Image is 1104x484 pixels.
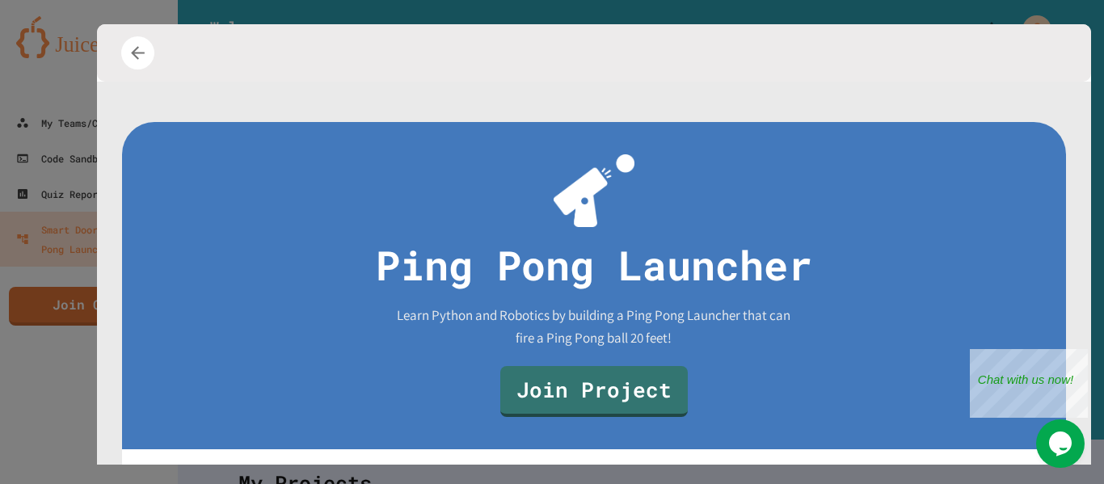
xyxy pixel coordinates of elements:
[554,154,634,227] img: ppl-with-ball.png
[198,235,989,296] h3: Ping Pong Launcher
[970,349,1088,418] iframe: chat widget
[500,366,688,417] a: Join Project
[1036,419,1088,468] iframe: chat widget
[392,304,796,349] span: Learn Python and Robotics by building a Ping Pong Launcher that can fire a Ping Pong ball 20 feet!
